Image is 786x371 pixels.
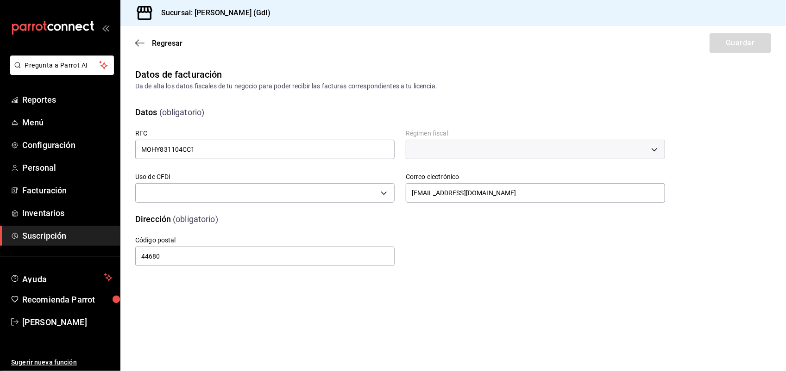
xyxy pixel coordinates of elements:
[25,61,100,70] span: Pregunta a Parrot AI
[406,130,665,137] label: Régimen fiscal
[159,106,205,118] div: (obligatorio)
[135,81,771,91] div: Da de alta los datos fiscales de tu negocio para poder recibir las facturas correspondientes a tu...
[154,7,270,19] h3: Sucursal: [PERSON_NAME] (Gdl)
[22,272,101,283] span: Ayuda
[22,139,113,151] span: Configuración
[135,213,171,225] div: Dirección
[406,174,665,180] label: Correo electrónico
[6,67,114,77] a: Pregunta a Parrot AI
[152,39,182,48] span: Regresar
[22,93,113,106] span: Reportes
[22,116,113,129] span: Menú
[22,161,113,174] span: Personal
[22,229,113,242] span: Suscripción
[22,293,113,306] span: Recomienda Parrot
[135,39,182,48] button: Regresar
[135,106,157,118] div: Datos
[135,68,222,81] div: Datos de facturación
[11,358,113,367] span: Sugerir nueva función
[135,130,395,137] label: RFC
[10,56,114,75] button: Pregunta a Parrot AI
[102,24,109,31] button: open_drawer_menu
[22,207,113,219] span: Inventarios
[135,237,395,244] label: Código postal
[22,316,113,328] span: [PERSON_NAME]
[135,174,395,180] label: Uso de CFDI
[173,213,218,225] div: (obligatorio)
[22,184,113,197] span: Facturación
